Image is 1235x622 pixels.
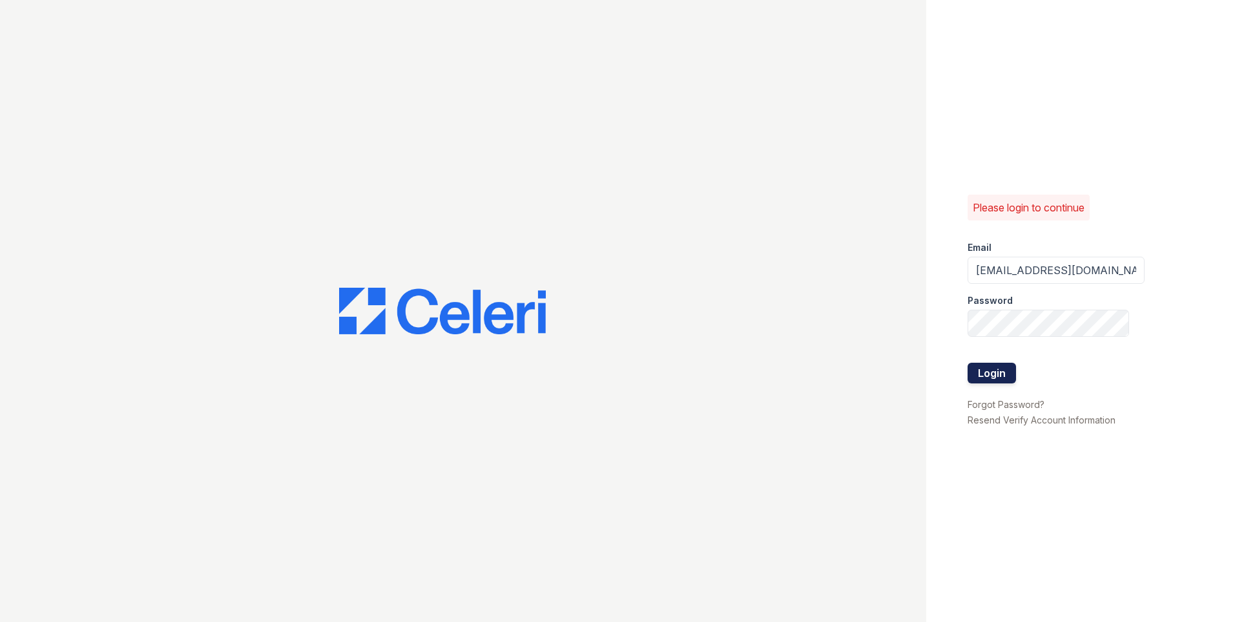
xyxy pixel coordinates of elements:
img: CE_Logo_Blue-a8612792a0a2168367f1c8372b55b34899dd931a85d93a1a3d3e32e68fde9ad4.png [339,288,546,334]
label: Email [968,241,991,254]
label: Password [968,294,1013,307]
p: Please login to continue [973,200,1085,215]
a: Resend Verify Account Information [968,414,1116,425]
button: Login [968,363,1016,383]
a: Forgot Password? [968,399,1044,410]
